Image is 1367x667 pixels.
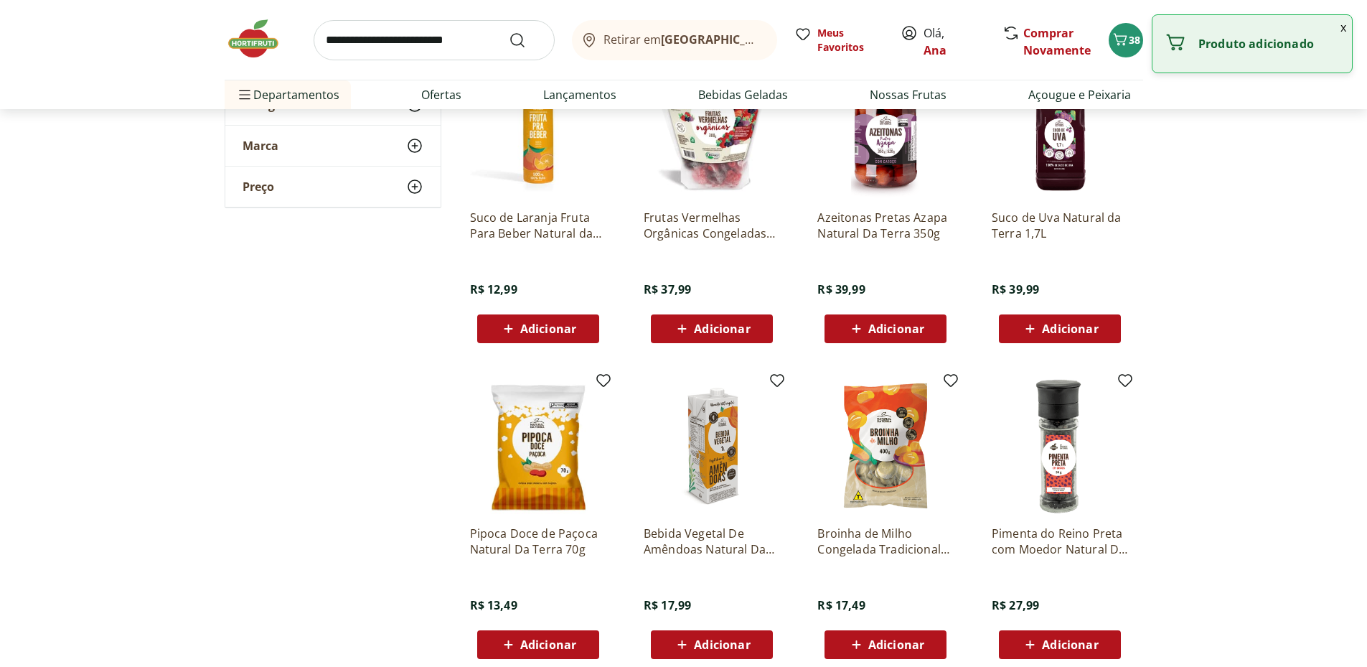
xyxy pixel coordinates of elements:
[470,281,517,297] span: R$ 12,99
[603,33,762,46] span: Retirar em
[817,210,954,241] a: Azeitonas Pretas Azapa Natural Da Terra 350g
[999,314,1121,343] button: Adicionar
[470,526,606,557] a: Pipoca Doce de Paçoca Natural Da Terra 70g
[1042,639,1098,650] span: Adicionar
[644,62,780,198] img: Frutas Vermelhas Orgânicas Congeladas Hortifurti Natural da Terra 300g
[470,597,517,613] span: R$ 13,49
[243,139,278,153] span: Marca
[992,210,1128,241] a: Suco de Uva Natural da Terra 1,7L
[644,378,780,514] img: Bebida Vegetal De Amêndoas Natural Da Terra 1L
[694,639,750,650] span: Adicionar
[817,62,954,198] img: Azeitonas Pretas Azapa Natural Da Terra 350g
[924,24,987,59] span: Olá,
[243,179,274,194] span: Preço
[1028,86,1131,103] a: Açougue e Peixaria
[651,314,773,343] button: Adicionar
[644,210,780,241] a: Frutas Vermelhas Orgânicas Congeladas Hortifurti Natural da Terra 300g
[236,78,253,112] button: Menu
[924,42,946,58] a: Ana
[477,630,599,659] button: Adicionar
[817,597,865,613] span: R$ 17,49
[817,378,954,514] img: Broinha de Milho Congelada Tradicional HNT 400g
[817,281,865,297] span: R$ 39,99
[543,86,616,103] a: Lançamentos
[314,20,555,60] input: search
[825,314,946,343] button: Adicionar
[470,62,606,198] img: Suco de Laranja Fruta Para Beber Natural da Terra 500ml
[992,62,1128,198] img: Suco de Uva Natural da Terra 1,7L
[470,378,606,514] img: Pipoca Doce de Paçoca Natural Da Terra 70g
[1129,33,1140,47] span: 38
[1198,37,1340,51] p: Produto adicionado
[661,32,903,47] b: [GEOGRAPHIC_DATA]/[GEOGRAPHIC_DATA]
[225,126,441,166] button: Marca
[225,17,296,60] img: Hortifruti
[992,281,1039,297] span: R$ 39,99
[1109,23,1143,57] button: Carrinho
[225,167,441,207] button: Preço
[236,78,339,112] span: Departamentos
[644,597,691,613] span: R$ 17,99
[470,210,606,241] a: Suco de Laranja Fruta Para Beber Natural da Terra 500ml
[868,639,924,650] span: Adicionar
[644,526,780,557] a: Bebida Vegetal De Amêndoas Natural Da Terra 1L
[698,86,788,103] a: Bebidas Geladas
[992,378,1128,514] img: Pimenta do Reino Preta com Moedor Natural Da Terra 50g
[817,526,954,557] a: Broinha de Milho Congelada Tradicional HNT 400g
[794,26,883,55] a: Meus Favoritos
[509,32,543,49] button: Submit Search
[825,630,946,659] button: Adicionar
[520,639,576,650] span: Adicionar
[870,86,946,103] a: Nossas Frutas
[868,323,924,335] span: Adicionar
[992,597,1039,613] span: R$ 27,99
[520,323,576,335] span: Adicionar
[992,526,1128,557] a: Pimenta do Reino Preta com Moedor Natural Da Terra 50g
[817,26,883,55] span: Meus Favoritos
[572,20,777,60] button: Retirar em[GEOGRAPHIC_DATA]/[GEOGRAPHIC_DATA]
[1042,323,1098,335] span: Adicionar
[477,314,599,343] button: Adicionar
[1023,25,1091,58] a: Comprar Novamente
[999,630,1121,659] button: Adicionar
[1335,15,1352,39] button: Fechar notificação
[421,86,461,103] a: Ofertas
[644,281,691,297] span: R$ 37,99
[694,323,750,335] span: Adicionar
[651,630,773,659] button: Adicionar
